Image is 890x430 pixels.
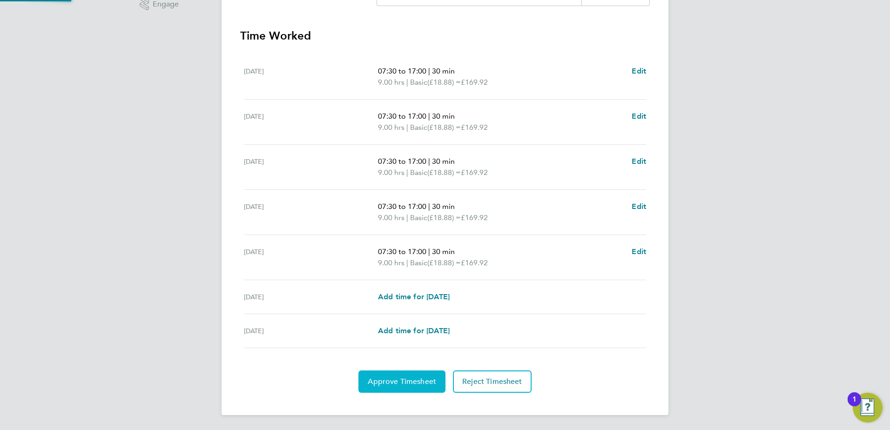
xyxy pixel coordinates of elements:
span: Edit [632,67,646,75]
span: Basic [410,257,427,269]
span: 9.00 hrs [378,123,405,132]
span: 07:30 to 17:00 [378,67,426,75]
span: Approve Timesheet [368,377,436,386]
span: (£18.88) = [427,78,461,87]
span: Edit [632,157,646,166]
span: Edit [632,202,646,211]
span: (£18.88) = [427,213,461,222]
span: (£18.88) = [427,258,461,267]
a: Edit [632,111,646,122]
span: 9.00 hrs [378,168,405,177]
span: 30 min [432,112,455,121]
div: [DATE] [244,66,378,88]
span: 30 min [432,157,455,166]
span: 9.00 hrs [378,78,405,87]
span: (£18.88) = [427,123,461,132]
span: Engage [153,0,179,8]
span: Add time for [DATE] [378,326,450,335]
span: 30 min [432,247,455,256]
span: £169.92 [461,123,488,132]
span: 07:30 to 17:00 [378,247,426,256]
div: [DATE] [244,156,378,178]
a: Edit [632,66,646,77]
span: | [428,112,430,121]
span: Basic [410,77,427,88]
span: | [406,168,408,177]
a: Add time for [DATE] [378,325,450,336]
span: 07:30 to 17:00 [378,112,426,121]
span: Add time for [DATE] [378,292,450,301]
button: Approve Timesheet [358,370,445,393]
span: Reject Timesheet [462,377,522,386]
div: [DATE] [244,201,378,223]
span: 30 min [432,202,455,211]
span: Basic [410,212,427,223]
span: Edit [632,112,646,121]
button: Open Resource Center, 1 new notification [853,393,883,423]
span: 07:30 to 17:00 [378,157,426,166]
span: | [428,157,430,166]
span: 9.00 hrs [378,213,405,222]
a: Edit [632,246,646,257]
span: Basic [410,167,427,178]
a: Add time for [DATE] [378,291,450,302]
span: | [406,123,408,132]
div: [DATE] [244,325,378,336]
span: 07:30 to 17:00 [378,202,426,211]
span: £169.92 [461,78,488,87]
span: | [406,78,408,87]
span: | [428,67,430,75]
button: Reject Timesheet [453,370,532,393]
h3: Time Worked [240,28,650,43]
span: (£18.88) = [427,168,461,177]
a: Edit [632,156,646,167]
span: Edit [632,247,646,256]
span: | [406,258,408,267]
div: [DATE] [244,111,378,133]
span: £169.92 [461,168,488,177]
div: 1 [852,399,856,411]
span: | [428,202,430,211]
div: [DATE] [244,246,378,269]
span: £169.92 [461,258,488,267]
span: 30 min [432,67,455,75]
a: Edit [632,201,646,212]
span: 9.00 hrs [378,258,405,267]
div: [DATE] [244,291,378,302]
span: Basic [410,122,427,133]
span: | [428,247,430,256]
span: | [406,213,408,222]
span: £169.92 [461,213,488,222]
